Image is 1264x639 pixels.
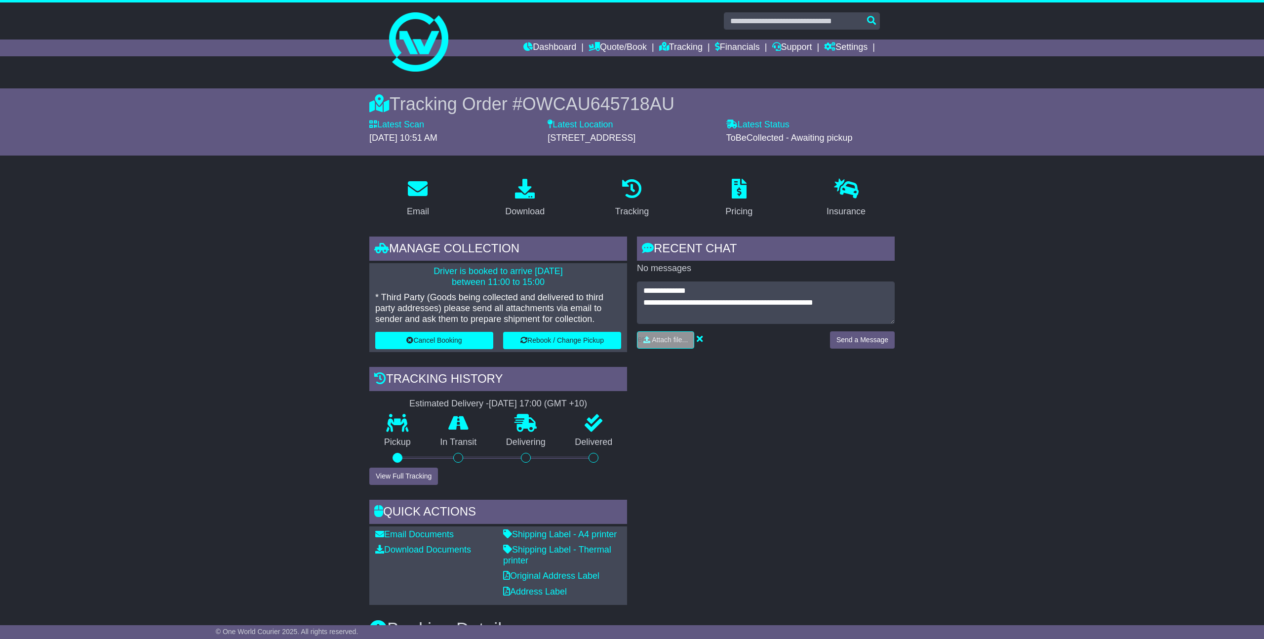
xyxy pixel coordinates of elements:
[609,175,655,222] a: Tracking
[369,367,627,394] div: Tracking history
[637,263,895,274] p: No messages
[375,292,621,324] p: * Third Party (Goods being collected and delivered to third party addresses) please send all atta...
[407,205,429,218] div: Email
[725,205,752,218] div: Pricing
[489,399,587,409] div: [DATE] 17:00 (GMT +10)
[726,120,790,130] label: Latest Status
[615,205,649,218] div: Tracking
[772,40,812,56] a: Support
[216,628,358,636] span: © One World Courier 2025. All rights reserved.
[499,175,551,222] a: Download
[560,437,628,448] p: Delivered
[369,437,426,448] p: Pickup
[726,133,853,143] span: ToBeCollected - Awaiting pickup
[637,237,895,263] div: RECENT CHAT
[503,529,617,539] a: Shipping Label - A4 printer
[830,331,895,349] button: Send a Message
[369,399,627,409] div: Estimated Delivery -
[369,120,424,130] label: Latest Scan
[369,500,627,526] div: Quick Actions
[523,40,576,56] a: Dashboard
[503,332,621,349] button: Rebook / Change Pickup
[369,237,627,263] div: Manage collection
[719,175,759,222] a: Pricing
[548,120,613,130] label: Latest Location
[375,266,621,287] p: Driver is booked to arrive [DATE] between 11:00 to 15:00
[505,205,545,218] div: Download
[375,332,493,349] button: Cancel Booking
[491,437,560,448] p: Delivering
[715,40,760,56] a: Financials
[824,40,868,56] a: Settings
[400,175,435,222] a: Email
[522,94,674,114] span: OWCAU645718AU
[375,529,454,539] a: Email Documents
[548,133,635,143] span: [STREET_ADDRESS]
[503,545,611,565] a: Shipping Label - Thermal printer
[369,468,438,485] button: View Full Tracking
[589,40,647,56] a: Quote/Book
[369,133,437,143] span: [DATE] 10:51 AM
[375,545,471,555] a: Download Documents
[503,587,567,597] a: Address Label
[659,40,703,56] a: Tracking
[426,437,492,448] p: In Transit
[820,175,872,222] a: Insurance
[827,205,866,218] div: Insurance
[369,93,895,115] div: Tracking Order #
[503,571,599,581] a: Original Address Label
